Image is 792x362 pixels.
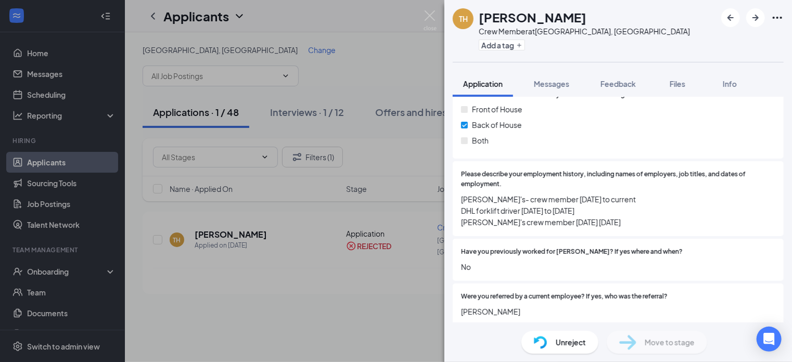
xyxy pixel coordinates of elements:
span: [PERSON_NAME]'s- crew member [DATE] to current DHL forklift driver [DATE] to [DATE] [PERSON_NAME]... [461,193,775,228]
svg: ArrowRight [749,11,762,24]
span: Feedback [601,79,636,88]
span: Front of House [472,104,522,115]
span: [PERSON_NAME] [461,306,775,317]
span: Messages [534,79,569,88]
button: ArrowRight [746,8,765,27]
svg: Plus [516,42,522,48]
span: Both [472,135,489,146]
span: Unreject [556,337,586,348]
span: Application [463,79,503,88]
span: Back of House [472,119,522,131]
button: PlusAdd a tag [479,40,525,50]
span: Move to stage [645,337,695,348]
span: Have you previously worked for [PERSON_NAME]? If yes where and when? [461,247,683,257]
div: Open Intercom Messenger [757,327,782,352]
span: No [461,261,775,273]
span: Files [670,79,685,88]
span: Info [723,79,737,88]
h1: [PERSON_NAME] [479,8,586,26]
svg: Ellipses [771,11,784,24]
span: Please describe your employment history, including names of employers, job titles, and dates of e... [461,170,775,189]
div: Crew Member at [GEOGRAPHIC_DATA], [GEOGRAPHIC_DATA] [479,26,690,36]
div: TH [459,14,468,24]
svg: ArrowLeftNew [724,11,737,24]
button: ArrowLeftNew [721,8,740,27]
span: Were you referred by a current employee? If yes, who was the referral? [461,292,668,302]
